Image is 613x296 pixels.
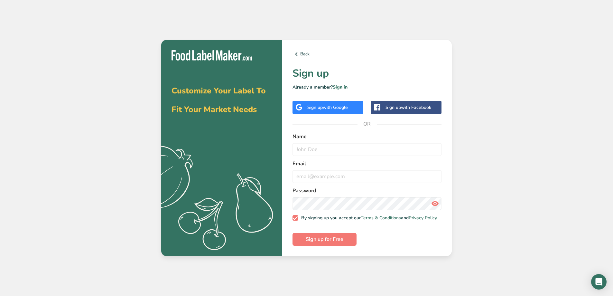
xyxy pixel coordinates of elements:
button: Sign up for Free [293,233,357,246]
h1: Sign up [293,66,441,81]
div: Sign up [385,104,431,111]
a: Sign in [333,84,348,90]
span: with Google [323,104,348,110]
span: Sign up for Free [306,235,343,243]
span: Customize Your Label To Fit Your Market Needs [172,85,266,115]
label: Password [293,187,441,195]
a: Terms & Conditions [361,215,401,221]
span: By signing up you accept our and [298,215,437,221]
input: email@example.com [293,170,441,183]
label: Name [293,133,441,140]
label: Email [293,160,441,167]
a: Privacy Policy [409,215,437,221]
a: Back [293,50,441,58]
input: John Doe [293,143,441,156]
div: Sign up [307,104,348,111]
p: Already a member? [293,84,441,91]
span: OR [358,114,377,134]
div: Open Intercom Messenger [591,274,607,290]
img: Food Label Maker [172,50,252,61]
span: with Facebook [401,104,431,110]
